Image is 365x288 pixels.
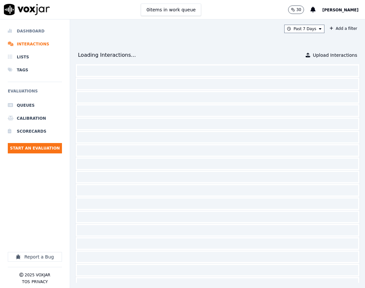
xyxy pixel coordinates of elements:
span: [PERSON_NAME] [322,8,359,12]
a: Dashboard [8,25,62,38]
button: 0items in work queue [141,4,201,16]
div: Loading Interactions... [78,51,136,59]
button: Upload Interactions [306,52,357,58]
button: Privacy [31,279,48,284]
button: 30 [288,6,310,14]
a: Tags [8,64,62,77]
a: Interactions [8,38,62,51]
button: 30 [288,6,304,14]
p: 30 [296,7,301,12]
a: Scorecards [8,125,62,138]
p: 2025 Voxjar [25,272,50,278]
button: Past 7 Days [284,25,324,33]
button: [PERSON_NAME] [322,6,365,14]
img: voxjar logo [4,4,50,15]
button: Report a Bug [8,252,62,262]
button: Add a filter [327,25,360,32]
a: Queues [8,99,62,112]
button: TOS [22,279,30,284]
button: Start an Evaluation [8,143,62,153]
a: Lists [8,51,62,64]
span: Upload Interactions [313,52,357,58]
h6: Evaluations [8,87,62,99]
a: Calibration [8,112,62,125]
